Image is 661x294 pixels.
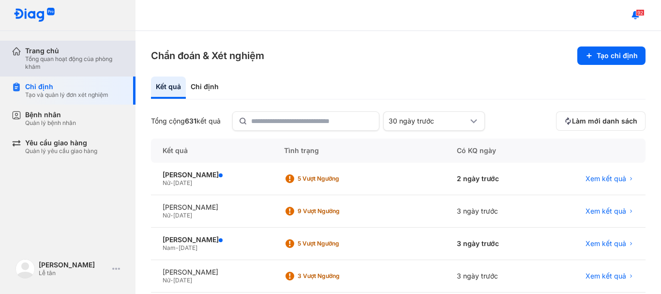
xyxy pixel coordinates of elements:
[556,111,646,131] button: Làm mới danh sách
[586,207,626,216] span: Xem kết quả
[25,91,108,99] div: Tạo và quản lý đơn xét nghiệm
[163,179,170,186] span: Nữ
[25,110,76,119] div: Bệnh nhân
[151,77,186,99] div: Kết quả
[572,117,637,125] span: Làm mới danh sách
[151,139,272,163] div: Kết quả
[298,240,375,248] div: 5 Vượt ngưỡng
[25,82,108,91] div: Chỉ định
[389,117,468,125] div: 30 ngày trước
[185,117,196,125] span: 631
[586,174,626,183] span: Xem kết quả
[163,212,170,219] span: Nữ
[170,179,173,186] span: -
[163,235,261,244] div: [PERSON_NAME]
[176,244,179,251] span: -
[163,203,261,212] div: [PERSON_NAME]
[15,259,35,279] img: logo
[25,119,76,127] div: Quản lý bệnh nhân
[445,195,541,228] div: 3 ngày trước
[170,277,173,284] span: -
[577,46,646,65] button: Tạo chỉ định
[173,212,192,219] span: [DATE]
[173,277,192,284] span: [DATE]
[186,77,224,99] div: Chỉ định
[298,272,375,280] div: 3 Vượt ngưỡng
[25,46,124,55] div: Trang chủ
[445,228,541,260] div: 3 ngày trước
[586,272,626,280] span: Xem kết quả
[163,170,261,179] div: [PERSON_NAME]
[170,212,173,219] span: -
[445,139,541,163] div: Có KQ ngày
[39,261,108,269] div: [PERSON_NAME]
[173,179,192,186] span: [DATE]
[25,55,124,71] div: Tổng quan hoạt động của phòng khám
[179,244,197,251] span: [DATE]
[298,175,375,183] div: 5 Vượt ngưỡng
[25,147,97,155] div: Quản lý yêu cầu giao hàng
[163,244,176,251] span: Nam
[163,277,170,284] span: Nữ
[39,269,108,277] div: Lễ tân
[298,207,375,215] div: 9 Vượt ngưỡng
[151,49,264,62] h3: Chẩn đoán & Xét nghiệm
[151,117,221,125] div: Tổng cộng kết quả
[14,8,55,23] img: logo
[25,139,97,147] div: Yêu cầu giao hàng
[445,260,541,293] div: 3 ngày trước
[636,9,645,16] span: 92
[445,163,541,195] div: 2 ngày trước
[163,268,261,277] div: [PERSON_NAME]
[586,239,626,248] span: Xem kết quả
[272,139,445,163] div: Tình trạng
